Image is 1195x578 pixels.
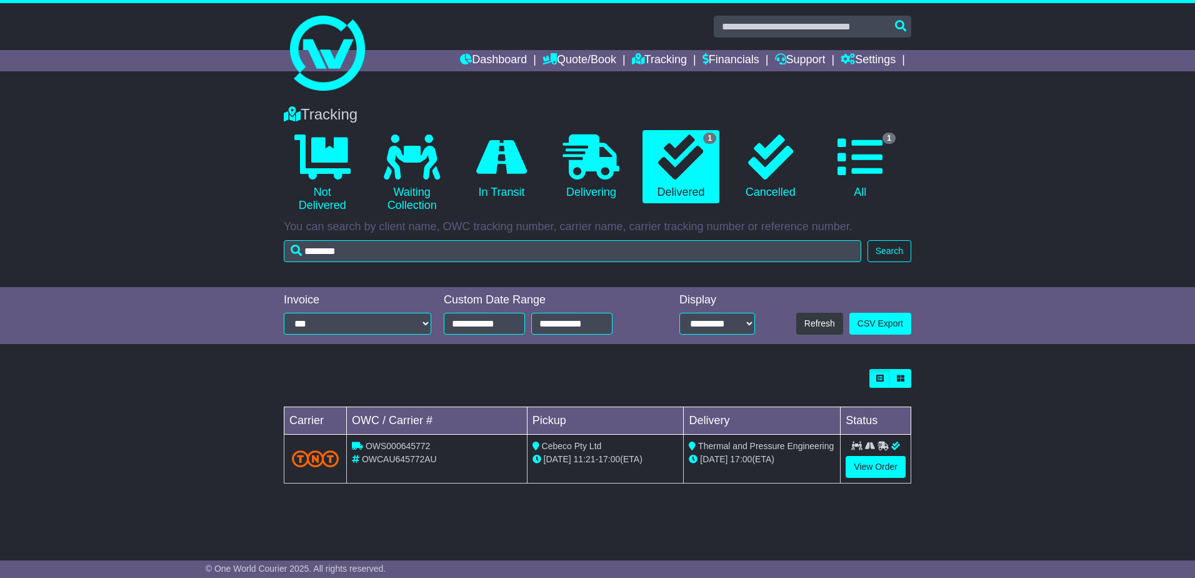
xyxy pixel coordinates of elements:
span: 1 [703,133,716,144]
span: 17:00 [730,454,752,464]
a: Cancelled [732,130,809,204]
a: 1 All [822,130,899,204]
td: Carrier [284,407,347,435]
div: (ETA) [689,453,835,466]
span: Cebeco Pty Ltd [542,441,602,451]
button: Search [867,240,911,262]
td: Delivery [684,407,841,435]
span: 1 [882,133,896,144]
td: Status [841,407,911,435]
img: TNT_Domestic.png [292,450,339,467]
a: Not Delivered [284,130,361,217]
a: Delivering [552,130,629,204]
div: Tracking [277,106,917,124]
td: OWC / Carrier # [347,407,527,435]
td: Pickup [527,407,684,435]
a: Quote/Book [542,50,616,71]
a: Settings [841,50,896,71]
div: Custom Date Range [444,293,644,307]
span: [DATE] [544,454,571,464]
span: OWCAU645772AU [362,454,437,464]
a: 1 Delivered [642,130,719,204]
a: In Transit [463,130,540,204]
a: Financials [702,50,759,71]
div: - (ETA) [532,453,679,466]
span: [DATE] [700,454,727,464]
div: Display [679,293,755,307]
span: OWS000645772 [366,441,431,451]
span: Thermal and Pressure Engineering [698,441,834,451]
p: You can search by client name, OWC tracking number, carrier name, carrier tracking number or refe... [284,220,911,234]
a: Waiting Collection [373,130,450,217]
a: Tracking [632,50,687,71]
span: 17:00 [598,454,620,464]
a: Dashboard [460,50,527,71]
span: 11:21 [574,454,596,464]
span: © One World Courier 2025. All rights reserved. [206,564,386,574]
a: CSV Export [849,313,911,335]
div: Invoice [284,293,431,307]
a: View Order [846,456,906,478]
button: Refresh [796,313,843,335]
a: Support [775,50,826,71]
